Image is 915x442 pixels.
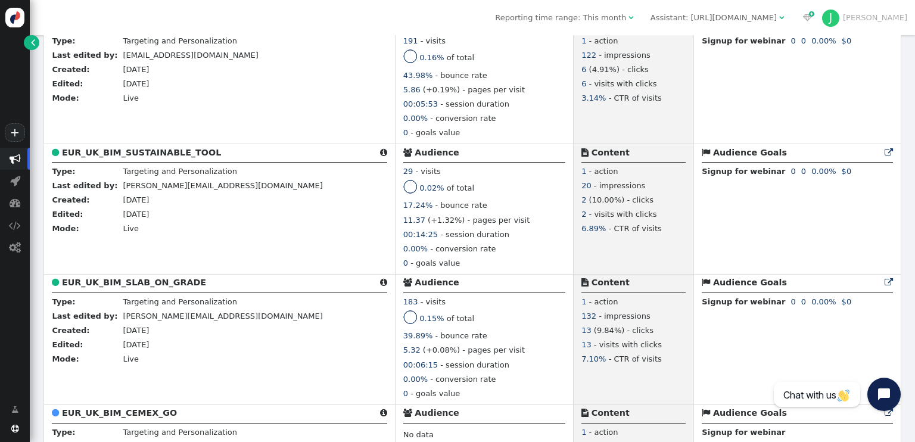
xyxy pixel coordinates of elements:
span:  [52,278,59,287]
span: - impressions [599,312,651,320]
span:  [702,278,710,287]
span: 122 [581,51,596,60]
span: of total [447,183,474,192]
span: - pages per visit [468,216,530,225]
img: logo-icon.svg [5,8,25,27]
b: Content [592,408,630,418]
span: - bounce rate [435,71,487,80]
span: - session duration [440,230,509,239]
b: Created: [52,326,89,335]
span:  [702,409,710,417]
b: Type: [52,167,75,176]
span: 0 [790,167,795,176]
span: 2 [581,195,586,204]
span: Targeting and Personalization [123,428,237,437]
span:  [403,278,412,287]
span: 1 [581,428,586,437]
b: Content [592,278,630,287]
span: 6 [581,65,586,74]
span: 20 [581,181,592,190]
span: 11.37 [403,216,425,225]
span:  [11,425,19,432]
b: Type: [52,36,75,45]
span: - action [589,36,618,45]
span: 0.16% [419,53,444,62]
span: [DATE] [123,340,149,349]
b: Signup for webinar [702,428,785,437]
span: 0 [403,259,408,267]
b: Mode: [52,354,79,363]
span: 13 [581,340,592,349]
span: - clicks [627,326,653,335]
span: - goals value [410,389,460,398]
span: 3.14% [581,94,606,102]
span: 6 [581,79,586,88]
span: 0.00% [811,167,836,176]
span: Live [123,94,139,102]
b: Created: [52,65,89,74]
span:  [380,278,387,287]
span: - clicks [627,195,653,204]
b: Audience Goals [713,148,787,157]
span: (+1.32%) [428,216,465,225]
span: - conversion rate [430,244,496,253]
span:  [10,197,21,208]
b: EUR_UK_BIM_CEMEX_GO [62,408,177,418]
span:  [803,14,812,21]
span: - visits with clicks [589,79,657,88]
a:  [4,400,26,420]
span: - pages per visit [462,85,525,94]
span: $0 [842,36,852,45]
b: Edited: [52,210,83,219]
span: - visits [415,167,440,176]
span: [PERSON_NAME][EMAIL_ADDRESS][DOMAIN_NAME] [123,312,322,320]
span: 0.00% [811,36,836,45]
span:  [380,409,387,417]
a:  [885,408,893,418]
span: 1 [581,36,586,45]
span: 0 [403,389,408,398]
span:  [581,278,589,287]
span: 0.02% [419,183,444,192]
span: 183 [403,297,418,306]
b: Last edited by: [52,51,117,60]
span: 0.00% [403,375,428,384]
span: (10.00%) [589,195,625,204]
span:  [403,409,412,417]
span: of total [447,314,474,323]
span:  [9,242,21,253]
span: Targeting and Personalization [123,36,237,45]
span: - impressions [599,51,651,60]
span: - goals value [410,259,460,267]
span: - conversion rate [430,375,496,384]
span: $0 [842,297,852,306]
b: EUR_UK_BIM_SUSTAINABLE_TOOL [62,148,221,157]
span:  [31,36,35,48]
span: - pages per visit [462,345,525,354]
span: 0 [790,297,795,306]
span: 17.24% [403,201,433,210]
b: Audience [415,148,459,157]
div: J [822,10,840,27]
span: (4.91%) [589,65,620,74]
span:  [10,175,20,186]
span: [PERSON_NAME][EMAIL_ADDRESS][DOMAIN_NAME] [123,181,322,190]
span: 0 [403,128,408,137]
span: - visits with clicks [589,210,657,219]
span: - session duration [440,99,509,108]
span: - bounce rate [435,201,487,210]
a:  [24,35,39,50]
span: 29 [403,167,413,176]
b: Signup for webinar [702,36,785,45]
span: - bounce rate [435,331,487,340]
a:  [885,148,893,157]
span: [EMAIL_ADDRESS][DOMAIN_NAME] [123,51,258,60]
span: 0.00% [811,297,836,306]
span: - goals value [410,128,460,137]
span: 00:14:25 [403,230,438,239]
span: 6.89% [581,224,606,233]
span:  [702,148,710,157]
span:  [885,278,893,287]
span: 1 [581,167,586,176]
